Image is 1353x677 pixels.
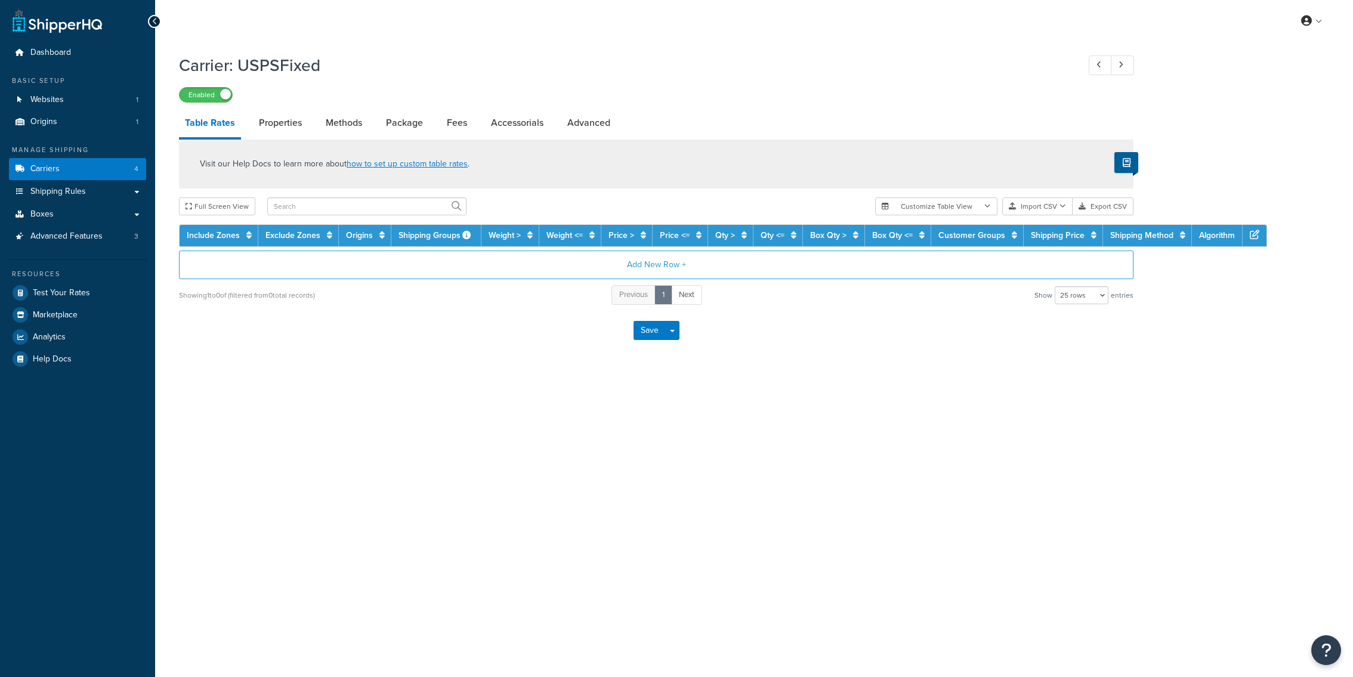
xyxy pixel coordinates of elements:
a: 1 [654,285,672,305]
span: Websites [30,95,64,105]
div: Manage Shipping [9,145,146,155]
span: 1 [136,95,138,105]
a: Next Record [1111,55,1134,75]
a: Weight > [489,229,521,242]
a: Properties [253,109,308,137]
a: Methods [320,109,368,137]
span: Help Docs [33,354,72,364]
th: Algorithm [1192,225,1243,246]
button: Open Resource Center [1311,635,1341,665]
input: Search [267,197,467,215]
div: Showing 1 to 0 of (filtered from 0 total records) [179,287,315,304]
li: Carriers [9,158,146,180]
a: Previous Record [1089,55,1112,75]
button: Import CSV [1002,197,1073,215]
button: Customize Table View [875,197,997,215]
span: entries [1111,287,1133,304]
button: Add New Row + [179,251,1133,279]
span: Shipping Rules [30,187,86,197]
a: Accessorials [485,109,549,137]
a: Customer Groups [938,229,1005,242]
button: Save [634,321,666,340]
span: Advanced Features [30,231,103,242]
a: Test Your Rates [9,282,146,304]
a: Qty <= [761,229,784,242]
p: Visit our Help Docs to learn more about . [200,157,469,171]
span: Analytics [33,332,66,342]
a: Price <= [660,229,690,242]
a: Boxes [9,203,146,225]
a: Analytics [9,326,146,348]
a: Origins1 [9,111,146,133]
a: Shipping Price [1031,229,1085,242]
a: Dashboard [9,42,146,64]
a: Previous [611,285,656,305]
div: Basic Setup [9,76,146,86]
span: 4 [134,164,138,174]
a: Exclude Zones [265,229,320,242]
li: Websites [9,89,146,111]
span: Next [679,289,694,300]
span: Origins [30,117,57,127]
a: Package [380,109,429,137]
a: Box Qty > [810,229,847,242]
a: Price > [608,229,634,242]
a: Help Docs [9,348,146,370]
a: Fees [441,109,473,137]
th: Shipping Groups [391,225,481,246]
a: how to set up custom table rates [347,157,468,170]
a: Marketplace [9,304,146,326]
span: 1 [136,117,138,127]
a: Origins [346,229,373,242]
h1: Carrier: USPSFixed [179,54,1067,77]
a: Shipping Method [1110,229,1173,242]
a: Box Qty <= [872,229,913,242]
span: Test Your Rates [33,288,90,298]
a: Next [671,285,702,305]
span: Dashboard [30,48,71,58]
div: Resources [9,269,146,279]
li: Origins [9,111,146,133]
span: Marketplace [33,310,78,320]
a: Advanced [561,109,616,137]
button: Show Help Docs [1114,152,1138,173]
button: Full Screen View [179,197,255,215]
a: Carriers4 [9,158,146,180]
a: Weight <= [546,229,583,242]
label: Enabled [180,88,232,102]
a: Websites1 [9,89,146,111]
span: 3 [134,231,138,242]
span: Boxes [30,209,54,220]
a: Advanced Features3 [9,225,146,248]
span: Carriers [30,164,60,174]
a: Shipping Rules [9,181,146,203]
a: Table Rates [179,109,241,140]
span: Previous [619,289,648,300]
a: Qty > [715,229,735,242]
li: Advanced Features [9,225,146,248]
a: Include Zones [187,229,240,242]
button: Export CSV [1073,197,1133,215]
span: Show [1034,287,1052,304]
